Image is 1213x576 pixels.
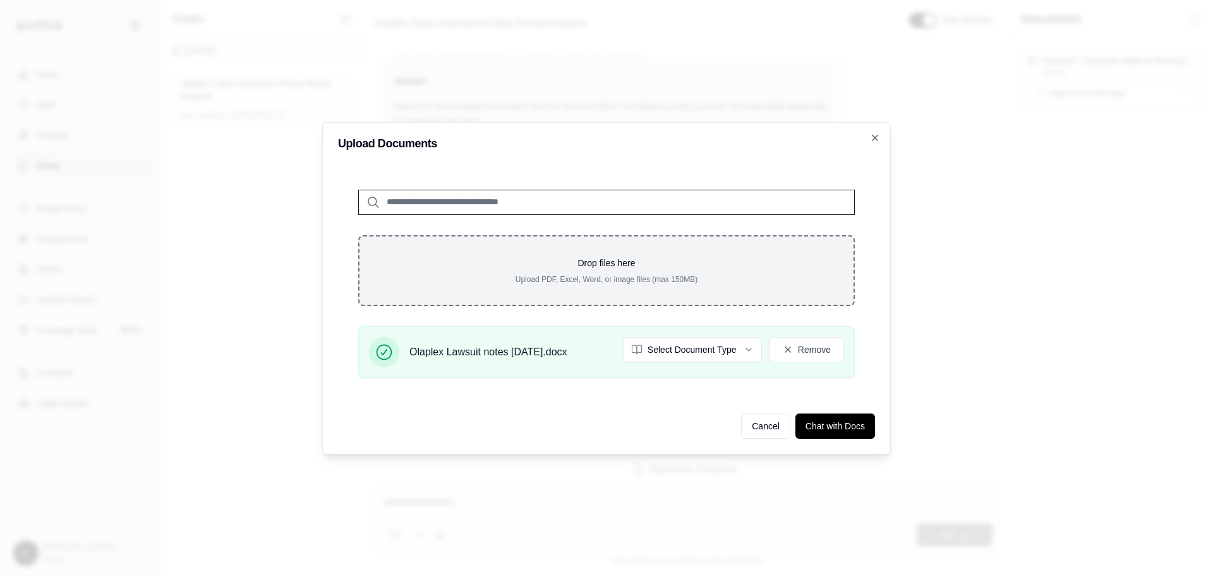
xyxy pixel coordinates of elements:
[795,414,875,439] button: Chat with Docs
[338,138,875,149] h2: Upload Documents
[741,414,790,439] button: Cancel
[380,274,833,285] p: Upload PDF, Excel, Word, or image files (max 150MB)
[380,257,833,269] p: Drop files here
[769,337,844,362] button: Remove
[409,345,567,360] span: Olaplex Lawsuit notes [DATE].docx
